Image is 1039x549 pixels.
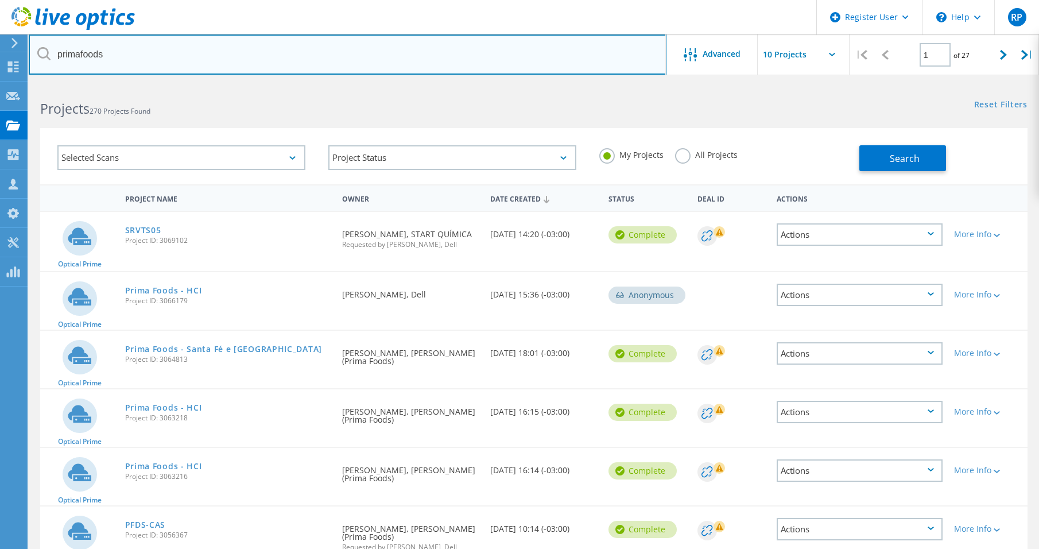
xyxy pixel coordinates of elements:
span: Optical Prime [58,380,102,386]
a: Prima Foods - HCI [125,404,202,412]
div: [DATE] 16:15 (-03:00) [484,389,603,427]
div: Complete [608,345,677,362]
span: Project ID: 3056367 [125,532,331,539]
input: Search projects by name, owner, ID, company, etc [29,34,666,75]
div: [PERSON_NAME], [PERSON_NAME] (Prima Foods) [336,331,484,377]
a: Prima Foods - HCI [125,462,202,470]
div: [DATE] 18:01 (-03:00) [484,331,603,369]
div: [PERSON_NAME], Dell [336,272,484,310]
label: My Projects [599,148,664,159]
div: Actions [771,187,949,208]
b: Projects [40,99,90,118]
svg: \n [936,12,947,22]
div: More Info [954,230,1022,238]
div: [DATE] 14:20 (-03:00) [484,212,603,250]
div: Actions [777,223,943,246]
div: More Info [954,466,1022,474]
span: RP [1011,13,1022,22]
a: Prima Foods - Santa Fé e [GEOGRAPHIC_DATA] [125,345,322,353]
span: 270 Projects Found [90,106,150,116]
span: Optical Prime [58,261,102,268]
span: Optical Prime [58,321,102,328]
a: Reset Filters [974,100,1028,110]
div: Actions [777,401,943,423]
span: Optical Prime [58,438,102,445]
span: Advanced [703,50,741,58]
span: Optical Prime [58,497,102,504]
span: Project ID: 3066179 [125,297,331,304]
div: | [850,34,873,75]
div: [PERSON_NAME], START QUÍMICA [336,212,484,260]
div: [DATE] 16:14 (-03:00) [484,448,603,486]
div: More Info [954,291,1022,299]
div: Status [603,187,692,208]
div: Complete [608,226,677,243]
span: Project ID: 3063218 [125,415,331,422]
div: Selected Scans [57,145,305,170]
div: Complete [608,521,677,538]
span: Project ID: 3069102 [125,237,331,244]
span: of 27 [953,51,970,60]
a: Prima Foods - HCI [125,287,202,295]
span: Search [890,152,920,165]
div: More Info [954,525,1022,533]
div: Actions [777,284,943,306]
div: Complete [608,462,677,480]
div: Anonymous [608,287,685,304]
button: Search [859,145,946,171]
a: PFDS-CAS [125,521,166,529]
div: [PERSON_NAME], [PERSON_NAME] (Prima Foods) [336,448,484,494]
div: | [1015,34,1039,75]
div: More Info [954,349,1022,357]
div: Actions [777,518,943,540]
div: Project Status [328,145,576,170]
label: All Projects [675,148,738,159]
div: More Info [954,408,1022,416]
div: Actions [777,459,943,482]
div: Owner [336,187,484,208]
div: [DATE] 15:36 (-03:00) [484,272,603,310]
div: Date Created [484,187,603,209]
div: [DATE] 10:14 (-03:00) [484,507,603,544]
div: Project Name [119,187,336,208]
div: Complete [608,404,677,421]
div: [PERSON_NAME], [PERSON_NAME] (Prima Foods) [336,389,484,435]
span: Project ID: 3063216 [125,473,331,480]
a: SRVTS05 [125,226,161,234]
span: Project ID: 3064813 [125,356,331,363]
div: Actions [777,342,943,365]
span: Requested by [PERSON_NAME], Dell [342,241,479,248]
a: Live Optics Dashboard [11,24,135,32]
div: Deal Id [692,187,771,208]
